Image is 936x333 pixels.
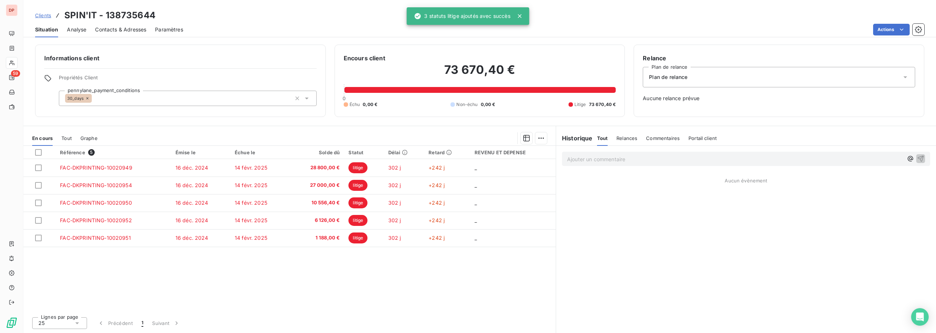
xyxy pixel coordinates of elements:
span: litige [348,180,367,191]
input: Ajouter une valeur [92,95,98,102]
h6: Informations client [44,54,317,63]
span: litige [348,232,367,243]
span: Clients [35,12,51,18]
span: Aucune relance prévue [643,95,915,102]
span: 59 [11,70,20,77]
div: Échue le [235,150,285,155]
span: 0,00 € [363,101,377,108]
span: 302 j [388,217,401,223]
span: 14 févr. 2025 [235,164,267,171]
span: 6 126,00 € [294,217,340,224]
span: Non-échu [456,101,478,108]
span: 16 déc. 2024 [175,200,208,206]
span: Tout [61,135,72,141]
div: DP [6,4,18,16]
span: _ [475,182,477,188]
span: 302 j [388,164,401,171]
span: FAC-DKPRINTING-10020950 [60,200,132,206]
span: FAC-DKPRINTING-10020951 [60,235,131,241]
span: 10 556,40 € [294,199,340,207]
span: En cours [32,135,53,141]
span: 14 févr. 2025 [235,235,267,241]
span: 14 févr. 2025 [235,200,267,206]
span: +242 j [429,235,445,241]
div: Référence [60,149,166,156]
span: Portail client [688,135,717,141]
span: Échu [350,101,360,108]
div: Retard [429,150,465,155]
span: Graphe [80,135,98,141]
h3: SPIN'IT - 138735644 [64,9,155,22]
div: Open Intercom Messenger [911,308,929,326]
div: Solde dû [294,150,340,155]
span: Situation [35,26,58,33]
button: Précédent [93,315,137,331]
div: Délai [388,150,420,155]
span: +242 j [429,182,445,188]
div: REVENU ET DEPENSE [475,150,552,155]
span: 28 800,00 € [294,164,340,171]
span: 14 févr. 2025 [235,217,267,223]
span: litige [348,215,367,226]
img: Logo LeanPay [6,317,18,329]
h6: Relance [643,54,915,63]
span: Propriétés Client [59,75,317,85]
span: 302 j [388,182,401,188]
span: Commentaires [646,135,680,141]
span: Paramètres [155,26,183,33]
span: _ [475,164,477,171]
div: Émise le [175,150,226,155]
span: 27 000,00 € [294,182,340,189]
span: +242 j [429,200,445,206]
span: Aucun évènement [725,178,767,183]
button: 1 [137,315,148,331]
span: 16 déc. 2024 [175,182,208,188]
span: FAC-DKPRINTING-10020949 [60,164,132,171]
span: _ [475,200,477,206]
span: FAC-DKPRINTING-10020954 [60,182,132,188]
h6: Encours client [344,54,385,63]
span: 30_days [67,96,84,101]
span: Litige [574,101,586,108]
span: litige [348,197,367,208]
span: Contacts & Adresses [95,26,146,33]
span: 16 déc. 2024 [175,217,208,223]
span: 1 188,00 € [294,234,340,242]
span: 5 [88,149,95,156]
span: 16 déc. 2024 [175,164,208,171]
button: Suivant [148,315,185,331]
span: 14 févr. 2025 [235,182,267,188]
span: _ [475,217,477,223]
span: Tout [597,135,608,141]
span: Analyse [67,26,86,33]
div: 3 statuts litige ajoutés avec succès [414,10,510,23]
span: 1 [141,319,143,327]
span: litige [348,162,367,173]
h6: Historique [556,134,593,143]
a: Clients [35,12,51,19]
span: Relances [616,135,637,141]
span: 302 j [388,200,401,206]
span: 16 déc. 2024 [175,235,208,241]
span: 302 j [388,235,401,241]
span: 0 [343,95,346,101]
span: FAC-DKPRINTING-10020952 [60,217,132,223]
span: +242 j [429,217,445,223]
div: Statut [348,150,379,155]
span: 25 [38,319,45,327]
span: +242 j [429,164,445,171]
h2: 73 670,40 € [344,63,616,84]
span: _ [475,235,477,241]
span: 73 670,40 € [589,101,616,108]
span: Plan de relance [649,73,687,81]
button: Actions [873,24,910,35]
span: 0,00 € [481,101,495,108]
